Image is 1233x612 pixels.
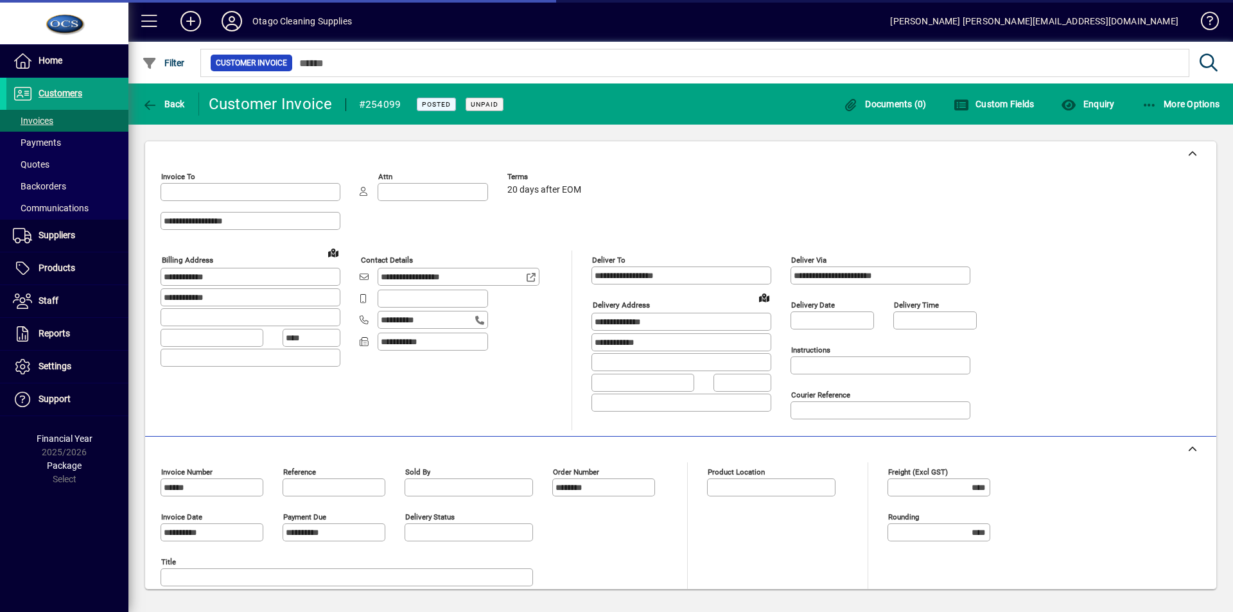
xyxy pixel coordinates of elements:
span: Products [39,263,75,273]
div: #254099 [359,94,401,115]
mat-label: Deliver via [791,256,826,265]
div: [PERSON_NAME] [PERSON_NAME][EMAIL_ADDRESS][DOMAIN_NAME] [890,11,1178,31]
button: More Options [1139,92,1223,116]
mat-label: Instructions [791,345,830,354]
span: 20 days after EOM [507,185,581,195]
span: Documents (0) [843,99,927,109]
mat-label: Delivery time [894,301,939,310]
span: Staff [39,295,58,306]
a: View on map [754,287,774,308]
mat-label: Title [161,557,176,566]
span: Terms [507,173,584,181]
a: Reports [6,318,128,350]
a: Communications [6,197,128,219]
a: Payments [6,132,128,153]
a: Support [6,383,128,415]
span: Customers [39,88,82,98]
app-page-header-button: Back [128,92,199,116]
span: Home [39,55,62,66]
a: Backorders [6,175,128,197]
button: Enquiry [1058,92,1117,116]
mat-label: Reference [283,468,316,476]
mat-label: Courier Reference [791,390,850,399]
span: Suppliers [39,230,75,240]
a: Staff [6,285,128,317]
mat-label: Order number [553,468,599,476]
mat-label: Sold by [405,468,430,476]
span: Payments [13,137,61,148]
button: Add [170,10,211,33]
mat-label: Invoice number [161,468,213,476]
mat-label: Freight (excl GST) [888,468,948,476]
a: Products [6,252,128,284]
a: Suppliers [6,220,128,252]
span: Invoices [13,116,53,126]
button: Profile [211,10,252,33]
a: Quotes [6,153,128,175]
button: Documents (0) [840,92,930,116]
button: Filter [139,51,188,74]
span: Back [142,99,185,109]
button: Back [139,92,188,116]
span: Posted [422,100,451,109]
div: Otago Cleaning Supplies [252,11,352,31]
mat-label: Deliver To [592,256,625,265]
mat-label: Invoice To [161,172,195,181]
span: Support [39,394,71,404]
mat-label: Product location [708,468,765,476]
span: Filter [142,58,185,68]
a: Invoices [6,110,128,132]
mat-label: Delivery date [791,301,835,310]
button: Custom Fields [950,92,1038,116]
span: Reports [39,328,70,338]
span: Backorders [13,181,66,191]
span: Settings [39,361,71,371]
a: Knowledge Base [1191,3,1217,44]
span: Unpaid [471,100,498,109]
span: Communications [13,203,89,213]
span: Customer Invoice [216,57,287,69]
mat-label: Rounding [888,512,919,521]
mat-label: Attn [378,172,392,181]
span: Enquiry [1061,99,1114,109]
span: More Options [1142,99,1220,109]
span: Financial Year [37,433,92,444]
a: View on map [323,242,344,263]
mat-label: Delivery status [405,512,455,521]
a: Home [6,45,128,77]
div: Customer Invoice [209,94,333,114]
span: Package [47,460,82,471]
a: Settings [6,351,128,383]
mat-label: Invoice date [161,512,202,521]
span: Quotes [13,159,49,170]
span: Custom Fields [954,99,1035,109]
mat-label: Payment due [283,512,326,521]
